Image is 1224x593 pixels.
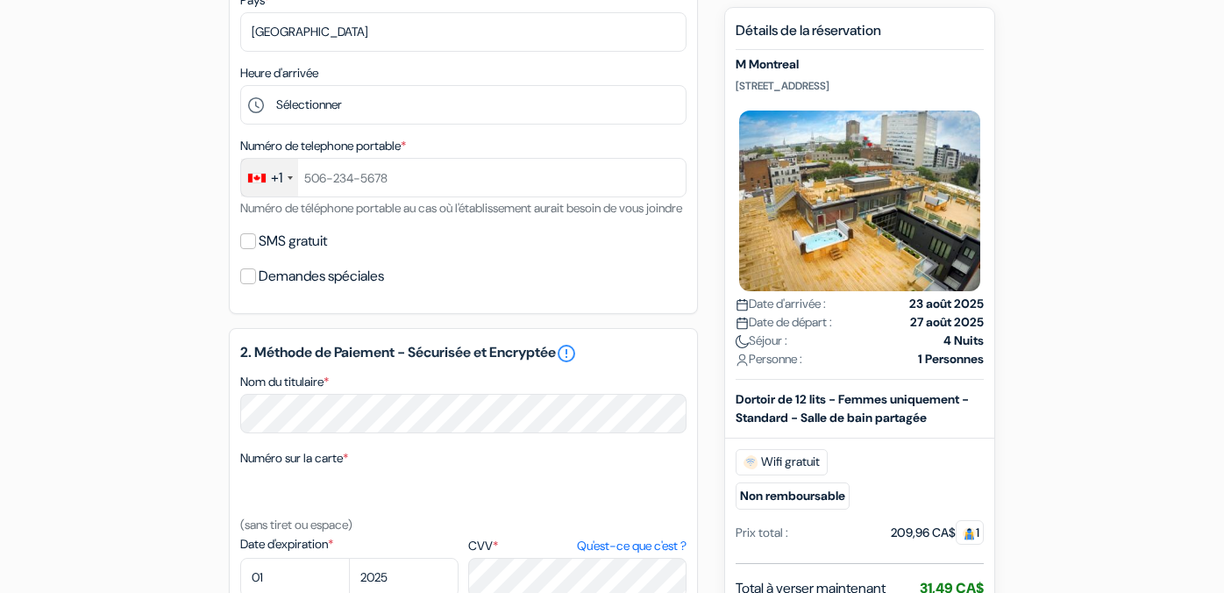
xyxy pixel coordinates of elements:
a: Qu'est-ce que c'est ? [577,537,687,555]
div: Prix total : [736,523,788,541]
strong: 23 août 2025 [909,294,984,312]
label: Date d'expiration [240,535,459,554]
small: Non remboursable [736,482,850,509]
label: Heure d'arrivée [240,64,318,82]
span: 1 [956,519,984,544]
span: Date de départ : [736,312,832,331]
span: Personne : [736,349,802,368]
a: error_outline [556,343,577,364]
img: user_icon.svg [736,353,749,366]
b: Dortoir de 12 lits - Femmes uniquement - Standard - Salle de bain partagée [736,390,969,425]
label: CVV [468,537,687,555]
strong: 4 Nuits [943,331,984,349]
small: Numéro de téléphone portable au cas où l'établissement aurait besoin de vous joindre [240,200,682,216]
div: +1 [271,168,282,189]
p: [STREET_ADDRESS] [736,79,984,93]
strong: 1 Personnes [918,349,984,368]
span: Wifi gratuit [736,448,828,475]
span: Séjour : [736,331,787,349]
img: moon.svg [736,334,749,347]
strong: 27 août 2025 [910,312,984,331]
label: Numéro sur la carte [240,449,348,468]
small: (sans tiret ou espace) [240,517,352,532]
span: Date d'arrivée : [736,294,826,312]
input: 506-234-5678 [240,158,687,197]
label: Numéro de telephone portable [240,137,406,155]
label: SMS gratuit [259,229,327,254]
div: 209,96 CA$ [891,523,984,541]
div: Canada: +1 [241,159,298,196]
img: guest.svg [963,526,976,539]
h5: M Montreal [736,57,984,72]
h5: Détails de la réservation [736,22,984,50]
h5: 2. Méthode de Paiement - Sécurisée et Encryptée [240,343,687,364]
img: free_wifi.svg [744,454,758,468]
label: Demandes spéciales [259,264,384,289]
img: calendar.svg [736,316,749,329]
label: Nom du titulaire [240,373,329,391]
img: calendar.svg [736,297,749,311]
